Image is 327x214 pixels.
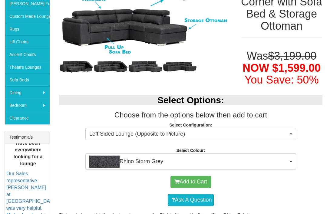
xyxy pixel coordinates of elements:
img: Rhino Storm Grey [89,156,120,168]
strong: Select Colour: [177,148,205,153]
div: Testimonials [5,131,50,143]
font: You Save: 50% [245,74,319,86]
a: Ask A Question [168,194,213,206]
a: Accent Chairs [5,48,50,61]
h3: Choose from the options below then add to cart [59,111,322,119]
a: Custom Made Lounges [5,10,50,23]
a: Rugs [5,23,50,35]
b: Have been everywhere looking for a lounge [14,140,43,166]
span: Rhino Storm Grey [89,156,288,168]
b: Select Options: [157,95,224,105]
button: Rhino Storm GreyRhino Storm Grey [85,153,296,170]
strong: Select Configuration: [169,123,212,127]
span: Left Sided Lounge (Opposite to Picture) [89,130,288,138]
button: Add to Cart [170,176,211,188]
h1: Was [241,50,322,86]
del: $3,199.00 [268,50,316,62]
a: Lift Chairs [5,35,50,48]
button: Left Sided Lounge (Opposite to Picture) [85,128,296,140]
a: Clearance [5,112,50,124]
a: Sofa Beds [5,74,50,86]
span: NOW $1,599.00 [243,62,321,74]
a: Theatre Lounges [5,61,50,74]
a: Bedroom [5,99,50,112]
a: Dining [5,86,50,99]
